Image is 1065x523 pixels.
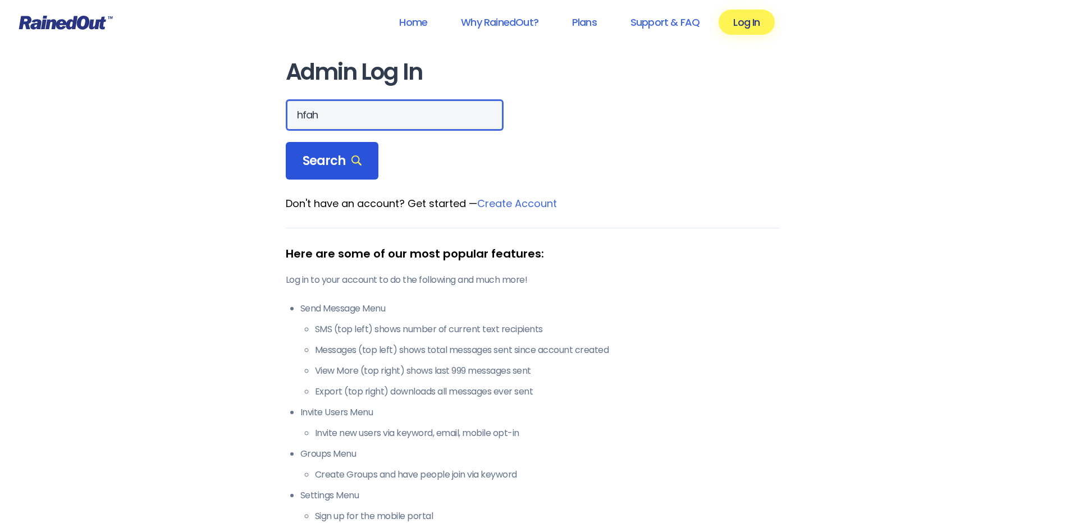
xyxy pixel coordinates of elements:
div: Search [286,142,379,180]
li: View More (top right) shows last 999 messages sent [315,364,780,378]
li: Export (top right) downloads all messages ever sent [315,385,780,398]
li: Groups Menu [300,447,780,481]
span: Search [303,153,362,169]
a: Create Account [477,196,557,210]
h1: Admin Log In [286,59,780,85]
input: Search Orgs… [286,99,504,131]
a: Log In [719,10,774,35]
li: Sign up for the mobile portal [315,510,780,523]
li: Messages (top left) shows total messages sent since account created [315,343,780,357]
li: SMS (top left) shows number of current text recipients [315,323,780,336]
a: Why RainedOut? [446,10,553,35]
a: Plans [557,10,611,35]
p: Log in to your account to do the following and much more! [286,273,780,287]
li: Send Message Menu [300,302,780,398]
li: Invite new users via keyword, email, mobile opt-in [315,426,780,440]
a: Support & FAQ [616,10,714,35]
li: Invite Users Menu [300,406,780,440]
li: Create Groups and have people join via keyword [315,468,780,481]
a: Home [385,10,442,35]
div: Here are some of our most popular features: [286,245,780,262]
